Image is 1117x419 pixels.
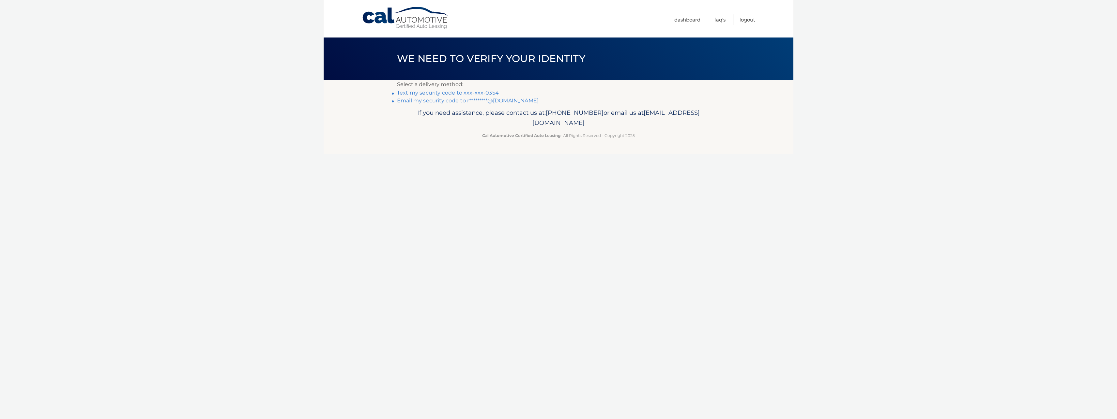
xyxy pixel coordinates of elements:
[397,80,720,89] p: Select a delivery method:
[401,108,716,128] p: If you need assistance, please contact us at: or email us at
[362,7,450,30] a: Cal Automotive
[397,90,499,96] a: Text my security code to xxx-xxx-0354
[740,14,755,25] a: Logout
[397,52,585,65] span: We need to verify your identity
[397,97,539,104] a: Email my security code to r*********@[DOMAIN_NAME]
[401,132,716,139] p: - All Rights Reserved - Copyright 2025
[546,109,604,116] span: [PHONE_NUMBER]
[482,133,560,138] strong: Cal Automotive Certified Auto Leasing
[674,14,700,25] a: Dashboard
[714,14,726,25] a: FAQ's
